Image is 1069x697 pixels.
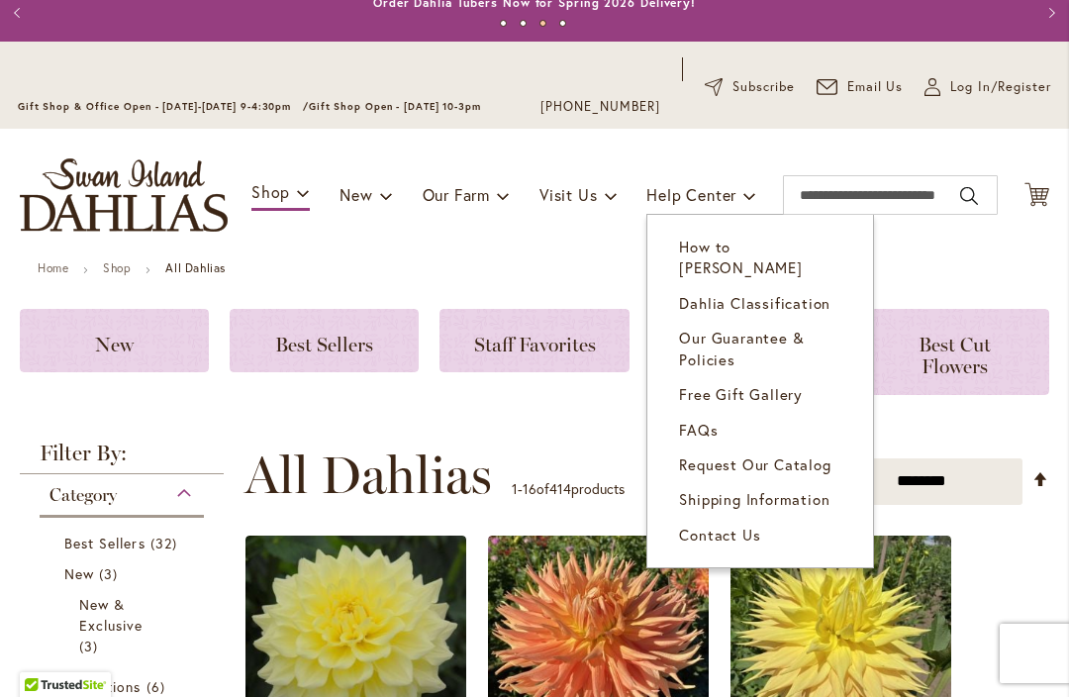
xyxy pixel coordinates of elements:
span: 32 [150,533,182,553]
span: Request Our Catalog [679,454,830,474]
span: Gift Shop Open - [DATE] 10-3pm [309,100,481,113]
a: store logo [20,158,228,232]
span: Category [49,484,117,506]
span: 3 [79,636,103,656]
strong: Filter By: [20,443,224,474]
span: New & Exclusive [79,595,143,635]
span: Our Farm [423,184,490,205]
span: Best Sellers [64,534,146,552]
a: Subscribe [705,77,795,97]
span: Free Gift Gallery [679,384,803,404]
span: Visit Us [539,184,597,205]
span: Gift Shop & Office Open - [DATE]-[DATE] 9-4:30pm / [18,100,309,113]
a: Email Us [817,77,904,97]
span: Shop [251,181,290,202]
a: Staff Favorites [439,309,629,372]
a: New &amp; Exclusive [79,594,169,656]
span: 3 [99,563,123,584]
a: Best Sellers [64,533,184,553]
span: All Dahlias [244,446,492,505]
span: Best Sellers [275,333,373,356]
a: New [20,309,209,372]
p: - of products [512,473,625,505]
span: Dahlia Classification [679,293,830,313]
button: 2 of 4 [520,20,527,27]
span: Best Cut Flowers [919,333,991,378]
span: New [64,564,94,583]
span: 1 [512,479,518,498]
a: [PHONE_NUMBER] [540,97,660,117]
a: Best Sellers [230,309,419,372]
button: 1 of 4 [500,20,507,27]
span: New [95,333,134,356]
span: Shipping Information [679,489,829,509]
span: 414 [549,479,571,498]
button: 4 of 4 [559,20,566,27]
a: Collections [64,676,184,697]
span: New [340,184,372,205]
iframe: Launch Accessibility Center [15,627,70,682]
span: 6 [146,676,170,697]
a: New [64,563,184,584]
span: Contact Us [679,525,760,545]
a: Best Cut Flowers [860,309,1049,395]
strong: All Dahlias [165,260,226,275]
span: Email Us [847,77,904,97]
span: Help Center [646,184,736,205]
button: 3 of 4 [539,20,546,27]
a: Log In/Register [924,77,1051,97]
span: Log In/Register [950,77,1051,97]
span: How to [PERSON_NAME] [679,237,802,277]
a: Shop [103,260,131,275]
span: Subscribe [732,77,795,97]
a: Home [38,260,68,275]
span: Our Guarantee & Policies [679,328,804,368]
span: FAQs [679,420,718,440]
span: 16 [523,479,536,498]
span: Staff Favorites [474,333,596,356]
